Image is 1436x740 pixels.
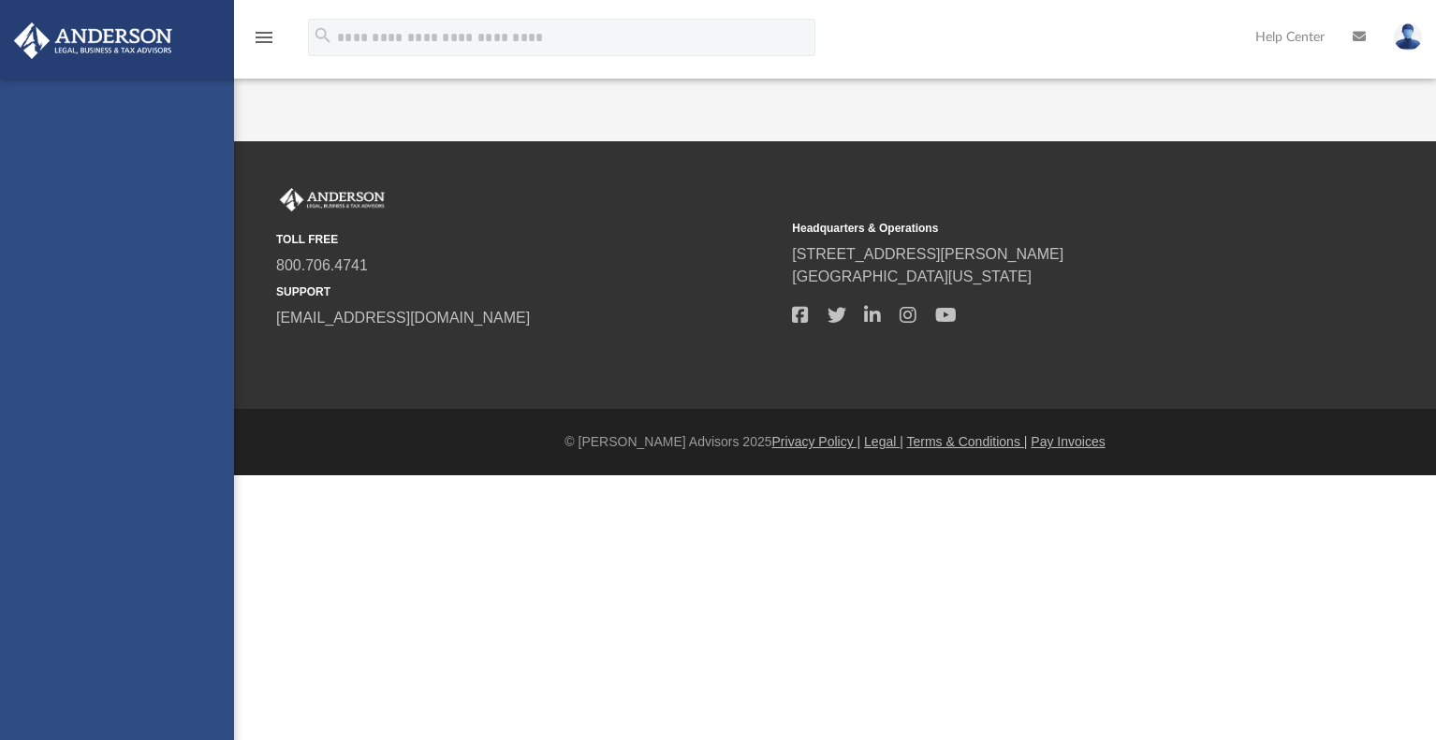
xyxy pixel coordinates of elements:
i: menu [253,26,275,49]
a: Legal | [864,434,903,449]
small: Headquarters & Operations [792,220,1295,237]
img: Anderson Advisors Platinum Portal [8,22,178,59]
small: TOLL FREE [276,231,779,248]
small: SUPPORT [276,283,779,300]
img: Anderson Advisors Platinum Portal [276,188,388,212]
a: Privacy Policy | [772,434,861,449]
a: Pay Invoices [1031,434,1105,449]
a: [EMAIL_ADDRESS][DOMAIN_NAME] [276,310,530,326]
a: [STREET_ADDRESS][PERSON_NAME] [792,246,1063,262]
i: search [313,25,333,46]
a: menu [253,36,275,49]
div: © [PERSON_NAME] Advisors 2025 [234,432,1436,452]
img: User Pic [1394,23,1422,51]
a: [GEOGRAPHIC_DATA][US_STATE] [792,268,1032,284]
a: 800.706.4741 [276,257,368,273]
a: Terms & Conditions | [907,434,1028,449]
